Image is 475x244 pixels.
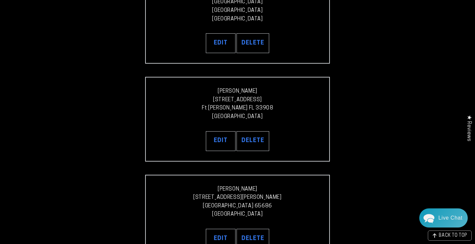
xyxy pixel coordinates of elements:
[206,33,236,53] button: Edit address 2
[156,87,319,121] p: [PERSON_NAME] [STREET_ADDRESS] Ft [PERSON_NAME] FL 33908 [GEOGRAPHIC_DATA]
[206,131,236,151] button: Edit address 3
[439,233,467,238] span: BACK TO TOP
[156,185,319,219] p: [PERSON_NAME] [STREET_ADDRESS][PERSON_NAME] [GEOGRAPHIC_DATA] 65686 [GEOGRAPHIC_DATA]
[462,110,475,146] div: Click to open Judge.me floating reviews tab
[237,33,269,53] button: Delete 2
[419,208,468,228] div: Chat widget toggle
[237,131,269,151] button: Delete 3
[438,208,462,228] div: Contact Us Directly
